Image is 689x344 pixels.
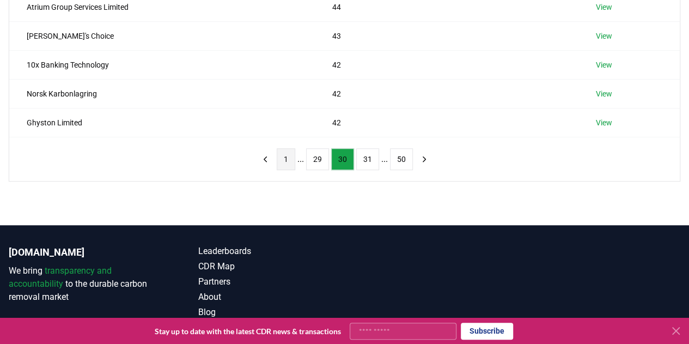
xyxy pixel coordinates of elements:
[596,59,612,70] a: View
[9,108,315,137] td: Ghyston Limited
[277,148,295,170] button: 1
[315,50,578,79] td: 42
[315,108,578,137] td: 42
[390,148,413,170] button: 50
[596,117,612,128] a: View
[306,148,329,170] button: 29
[381,153,388,166] li: ...
[297,153,304,166] li: ...
[315,79,578,108] td: 42
[415,148,434,170] button: next page
[9,21,315,50] td: [PERSON_NAME]'s Choice
[198,245,344,258] a: Leaderboards
[596,88,612,99] a: View
[9,265,112,289] span: transparency and accountability
[9,264,155,304] p: We bring to the durable carbon removal market
[9,245,155,260] p: [DOMAIN_NAME]
[198,275,344,288] a: Partners
[198,291,344,304] a: About
[331,148,354,170] button: 30
[356,148,379,170] button: 31
[198,306,344,319] a: Blog
[256,148,275,170] button: previous page
[315,21,578,50] td: 43
[9,79,315,108] td: Norsk Karbonlagring
[9,50,315,79] td: 10x Banking Technology
[198,260,344,273] a: CDR Map
[596,2,612,13] a: View
[596,31,612,41] a: View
